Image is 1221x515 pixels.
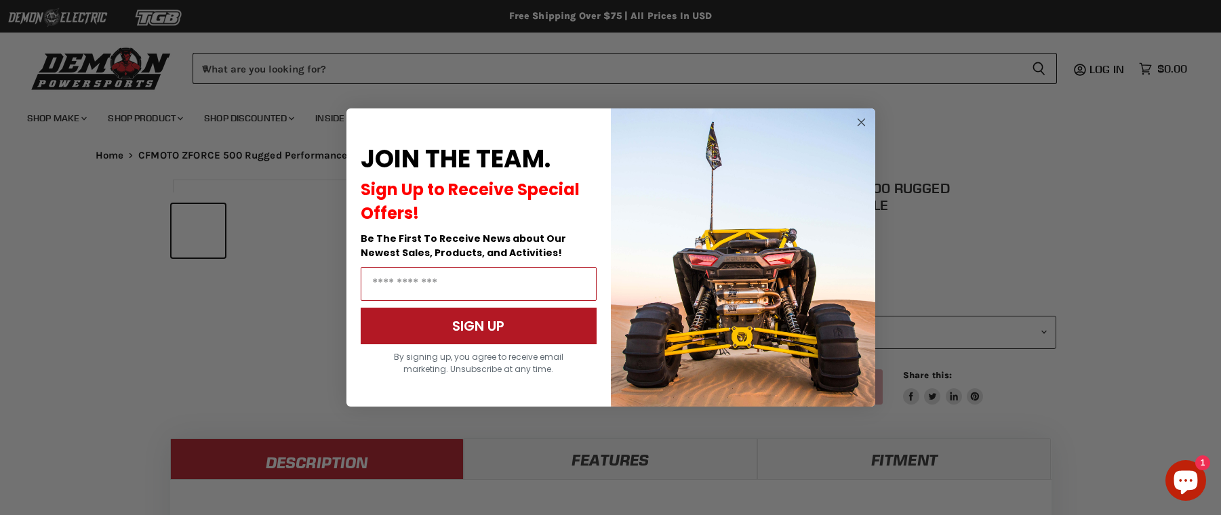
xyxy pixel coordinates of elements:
[361,308,597,344] button: SIGN UP
[361,142,551,176] span: JOIN THE TEAM.
[611,108,875,407] img: a9095488-b6e7-41ba-879d-588abfab540b.jpeg
[361,232,566,260] span: Be The First To Receive News about Our Newest Sales, Products, and Activities!
[853,114,870,131] button: Close dialog
[394,351,563,375] span: By signing up, you agree to receive email marketing. Unsubscribe at any time.
[1161,460,1210,504] inbox-online-store-chat: Shopify online store chat
[361,267,597,301] input: Email Address
[361,178,580,224] span: Sign Up to Receive Special Offers!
